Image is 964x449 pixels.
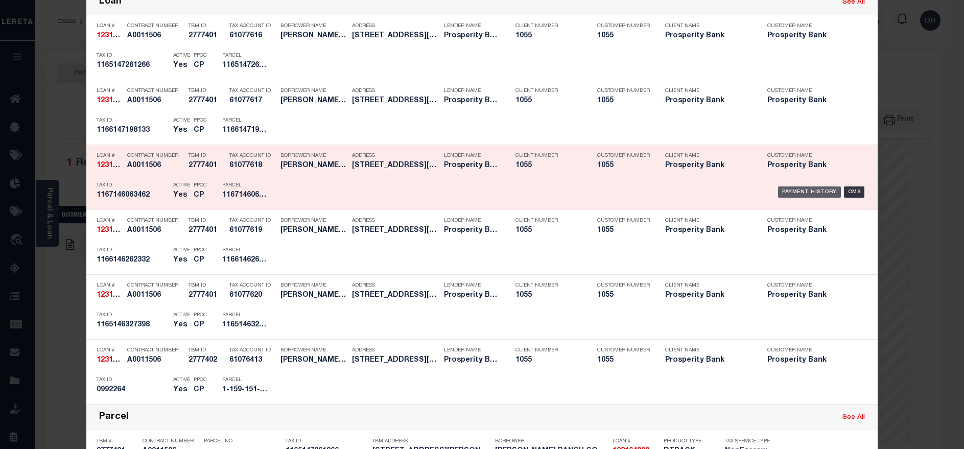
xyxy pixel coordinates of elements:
h5: Prosperity Bank [444,356,500,365]
p: Contract Number [127,153,183,159]
p: PPCC [194,377,207,383]
p: Parcel [222,182,268,188]
h5: 1165147261266 [97,61,168,70]
h5: 1055 [597,226,648,235]
h5: 1055 [515,32,582,40]
h5: Prosperity Bank [665,226,752,235]
h5: 1055 [597,291,648,300]
p: Client Name [665,347,752,353]
p: Lender Name [444,88,500,94]
p: Active [173,312,190,318]
strong: 123164900 [97,292,133,299]
h5: 478 GRINDE RD NEW MEXICO NM 88422 [352,356,439,365]
h5: Prosperity Bank [767,291,854,300]
h5: A0011506 [127,161,183,170]
h5: 1055 [597,356,648,365]
h5: 478 GRINDE RD NEW MEXICO NM 88422 [352,32,439,40]
h5: Yes [173,256,189,265]
p: Client Name [665,282,752,289]
p: Client Number [515,282,582,289]
p: Parcel [222,312,268,318]
p: Client Number [515,88,582,94]
div: Payment History [778,186,841,198]
p: Active [173,377,190,383]
strong: 123164900 [97,97,133,104]
p: Customer Name [767,282,854,289]
p: Contract Number [127,218,183,224]
p: Client Name [665,218,752,224]
h5: Prosperity Bank [444,226,500,235]
h5: 1166147198133 [97,126,168,135]
p: TBM ID [189,347,224,353]
p: Customer Number [597,347,650,353]
p: Customer Name [767,347,854,353]
p: Contract Number [127,282,183,289]
p: Lender Name [444,218,500,224]
h5: 61077619 [229,226,275,235]
p: PPCC [194,182,207,188]
h5: 123164900 [97,32,122,40]
h5: 2777401 [189,32,224,40]
h5: 123164900 [97,226,122,235]
h5: Prosperity Bank [767,97,854,105]
h5: 61076413 [229,356,275,365]
p: Lender Name [444,23,500,29]
p: PPCC [194,53,207,59]
h5: 61077616 [229,32,275,40]
h5: STEWART RANCH CO [280,97,347,105]
h5: 2777401 [189,291,224,300]
h5: Yes [173,386,189,394]
a: See All [842,414,865,421]
p: Lender Name [444,153,500,159]
p: Tax Service Type [725,438,771,444]
p: Client Name [665,153,752,159]
strong: 123164900 [97,357,133,364]
h5: Prosperity Bank [665,356,752,365]
h5: 1167146063462 [97,191,168,200]
p: TBM ID [189,88,224,94]
p: TBM Address [372,438,490,444]
h5: 1055 [597,32,648,40]
p: Customer Number [597,282,650,289]
p: Tax ID [97,182,168,188]
h5: STEWART RANCH CO [280,226,347,235]
h5: 478 GRINDE RD NEW MEXICO NM 88422 [352,226,439,235]
h5: STEWART RANCH CO [280,32,347,40]
p: Loan # [613,438,659,444]
p: Client Name [665,88,752,94]
p: Customer Number [597,23,650,29]
p: Address [352,23,439,29]
h5: 478 GRINDE RD NEW MEXICO NM 88422 [352,291,439,300]
h5: 478 GRINDE RD NEW MEXICO NM 88422 [352,97,439,105]
strong: 123164900 [97,162,133,169]
h5: 1165146327398 [222,321,268,329]
h5: 1055 [597,161,648,170]
p: Address [352,88,439,94]
h5: Prosperity Bank [665,291,752,300]
h5: 478 GRINDE RD NEW MEXICO NM 88422 [352,161,439,170]
h5: CP [194,191,207,200]
p: TBM ID [189,23,224,29]
p: Product Type [664,438,710,444]
p: Lender Name [444,282,500,289]
p: Tax ID [97,377,168,383]
p: Tax Account ID [229,88,275,94]
p: Loan # [97,218,122,224]
h5: Prosperity Bank [665,161,752,170]
p: Active [173,182,190,188]
p: Borrower Name [280,282,347,289]
p: Borrower [495,438,607,444]
p: Tax Account ID [229,347,275,353]
h5: 123164900 [97,356,122,365]
h5: Prosperity Bank [444,32,500,40]
h5: Prosperity Bank [444,97,500,105]
h5: 1-159-151-066-396 [222,386,268,394]
p: Tax ID [97,53,168,59]
p: Loan # [97,282,122,289]
p: Tax ID [97,117,168,124]
p: Parcel [222,247,268,253]
p: TBM ID [189,218,224,224]
h5: Prosperity Bank [444,291,500,300]
p: Client Number [515,23,582,29]
p: Tax Account ID [229,23,275,29]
